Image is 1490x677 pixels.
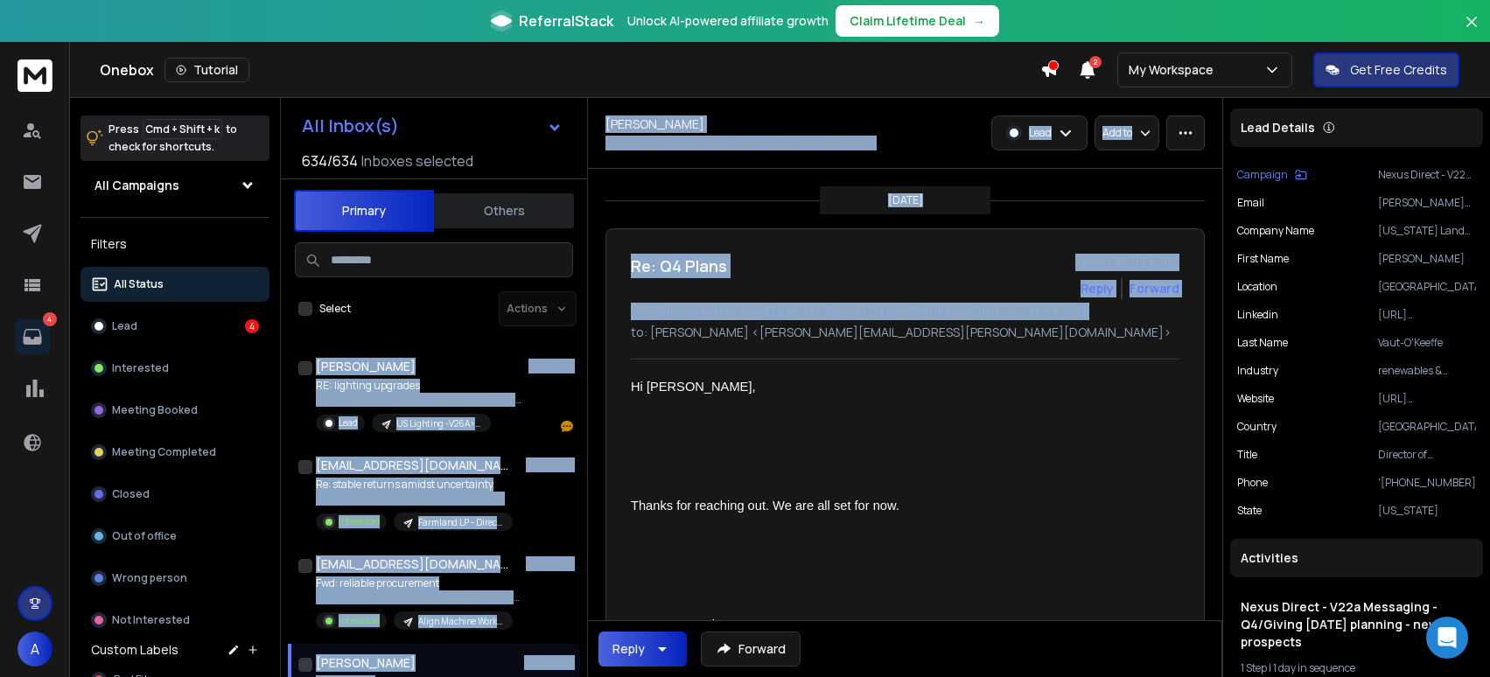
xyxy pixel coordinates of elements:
[888,193,923,207] p: [DATE]
[1230,539,1483,577] div: Activities
[1029,126,1052,140] p: Lead
[164,58,249,82] button: Tutorial
[1378,224,1476,238] p: [US_STATE] Land Trust
[1241,661,1473,675] div: |
[1378,196,1476,210] p: [PERSON_NAME][EMAIL_ADDRESS][DOMAIN_NAME]
[316,590,526,604] p: ---------- Forwarded message --------- From: [PERSON_NAME]
[112,361,169,375] p: Interested
[1129,61,1221,79] p: My Workspace
[43,312,57,326] p: 4
[112,529,177,543] p: Out of office
[112,613,190,627] p: Not Interested
[302,117,399,135] h1: All Inbox(s)
[1237,364,1278,378] p: industry
[1378,336,1476,350] p: Vaut-O'Keeffe
[80,435,269,470] button: Meeting Completed
[80,168,269,203] button: All Campaigns
[1378,308,1476,322] p: [URL][DOMAIN_NAME]
[1237,448,1257,462] p: title
[526,458,573,472] p: 08:55 AM
[1237,196,1264,210] p: Email
[316,654,416,672] h1: [PERSON_NAME]
[302,150,358,171] span: 634 / 634
[112,445,216,459] p: Meeting Completed
[339,614,380,627] p: Interested
[1237,280,1277,294] p: location
[1075,254,1179,271] p: [DATE] : 08:48 am
[80,561,269,596] button: Wrong person
[316,478,513,492] p: Re: stable returns amidst uncertainty
[339,416,358,429] p: Lead
[1350,61,1447,79] p: Get Free Credits
[80,351,269,386] button: Interested
[1241,660,1267,675] span: 1 Step
[80,477,269,512] button: Closed
[1460,10,1483,52] button: Close banner
[1237,476,1268,490] p: Phone
[1130,280,1179,297] div: Forward
[1237,224,1314,238] p: Company Name
[519,10,613,31] span: ReferralStack
[100,58,1040,82] div: Onebox
[91,641,178,659] h3: Custom Labels
[631,254,727,278] h1: Re: Q4 Plans
[1378,476,1476,490] p: '[PHONE_NUMBER]
[631,377,1142,396] div: Hi [PERSON_NAME],
[245,319,259,333] div: 4
[528,359,573,373] p: 09:13 AM
[1241,119,1315,136] p: Lead Details
[114,277,164,291] p: All Status
[112,571,187,585] p: Wrong person
[112,319,137,333] p: Lead
[316,358,416,375] h1: [PERSON_NAME]
[434,192,574,230] button: Others
[631,496,1142,515] div: Thanks for reaching out. We are all set for now.
[612,640,645,658] div: Reply
[316,576,526,590] p: Fwd: reliable procurement
[1378,448,1476,462] p: Director of Development
[627,12,829,30] p: Unlock AI-powered affiliate growth
[605,136,875,150] p: [PERSON_NAME][EMAIL_ADDRESS][DOMAIN_NAME]
[80,309,269,344] button: Lead4
[1237,168,1307,182] button: Campaign
[316,555,508,573] h1: [EMAIL_ADDRESS][DOMAIN_NAME]
[836,5,999,37] button: Claim Lifetime Deal→
[396,417,480,430] p: US Lighting -V26A>Real Estate - [PERSON_NAME]
[80,267,269,302] button: All Status
[701,632,801,667] button: Forward
[1089,56,1102,68] span: 2
[1378,280,1476,294] p: [GEOGRAPHIC_DATA]
[316,492,513,506] p: ---------- Forwarded message --------- From: D
[1378,504,1476,518] p: [US_STATE]
[17,632,52,667] button: A
[631,324,1179,341] p: to: [PERSON_NAME] <[PERSON_NAME][EMAIL_ADDRESS][PERSON_NAME][DOMAIN_NAME]>
[631,615,1142,634] div: Have a great day!
[418,516,502,529] p: Farmland LP - Direct Channel - Rani
[1081,280,1114,297] button: Reply
[1237,252,1289,266] p: First Name
[143,119,222,139] span: Cmd + Shift + k
[1237,392,1274,406] p: website
[526,557,573,571] p: 08:52 AM
[1237,336,1288,350] p: Last Name
[15,319,50,354] a: 4
[1241,598,1473,651] h1: Nexus Direct - V22a Messaging - Q4/Giving [DATE] planning - new prospects
[598,632,687,667] button: Reply
[1102,126,1132,140] p: Add to
[316,457,508,474] h1: [EMAIL_ADDRESS][DOMAIN_NAME]
[1378,364,1476,378] p: renewables & environment
[1426,617,1468,659] div: Open Intercom Messenger
[1378,420,1476,434] p: [GEOGRAPHIC_DATA]
[605,115,704,133] h1: [PERSON_NAME]
[316,379,526,393] p: RE: lighting upgrades
[1237,308,1278,322] p: linkedin
[80,393,269,428] button: Meeting Booked
[631,303,1179,320] p: from: [PERSON_NAME] <[PERSON_NAME][EMAIL_ADDRESS][DOMAIN_NAME]>
[316,393,526,407] p: [PERSON_NAME], We have already upgraded
[1237,420,1277,434] p: Country
[294,190,434,232] button: Primary
[1237,168,1288,182] p: Campaign
[94,177,179,194] h1: All Campaigns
